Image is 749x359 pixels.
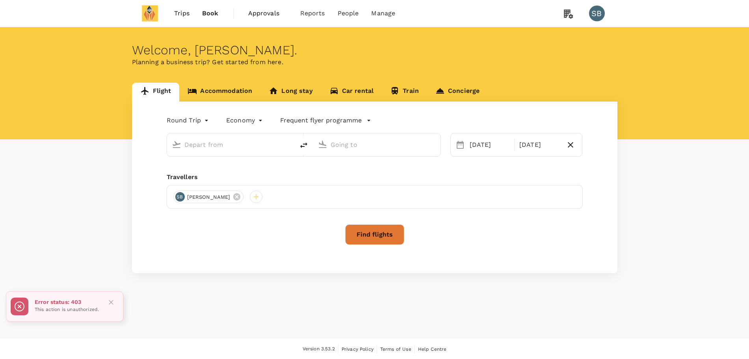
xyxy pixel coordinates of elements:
[132,43,617,57] div: Welcome , [PERSON_NAME] .
[345,224,404,245] button: Find flights
[184,139,278,151] input: Depart from
[35,306,99,314] p: This action is unauthorized.
[342,346,374,352] span: Privacy Policy
[182,193,235,201] span: [PERSON_NAME]
[132,83,180,102] a: Flight
[167,172,583,182] div: Travellers
[35,298,99,306] p: Error status: 403
[226,114,264,127] div: Economy
[418,345,447,353] a: Help Centre
[179,83,260,102] a: Accommodation
[167,114,211,127] div: Round Trip
[342,345,374,353] a: Privacy Policy
[589,6,605,21] div: SB
[418,346,447,352] span: Help Centre
[174,9,190,18] span: Trips
[516,137,562,153] div: [DATE]
[380,346,411,352] span: Terms of Use
[280,116,362,125] p: Frequent flyer programme
[466,137,513,153] div: [DATE]
[260,83,321,102] a: Long stay
[280,116,371,125] button: Frequent flyer programme
[132,57,617,67] p: Planning a business trip? Get started from here.
[338,9,359,18] span: People
[303,345,335,353] span: Version 3.53.2
[300,9,325,18] span: Reports
[202,9,219,18] span: Book
[248,9,288,18] span: Approvals
[175,192,185,202] div: SB
[173,191,244,203] div: SB[PERSON_NAME]
[435,144,437,145] button: Open
[321,83,382,102] a: Car rental
[132,5,168,22] img: Mining 4 Future Limited
[380,345,411,353] a: Terms of Use
[427,83,488,102] a: Concierge
[371,9,395,18] span: Manage
[105,296,117,308] button: Close
[289,144,290,145] button: Open
[294,136,313,155] button: delete
[331,139,424,151] input: Going to
[382,83,427,102] a: Train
